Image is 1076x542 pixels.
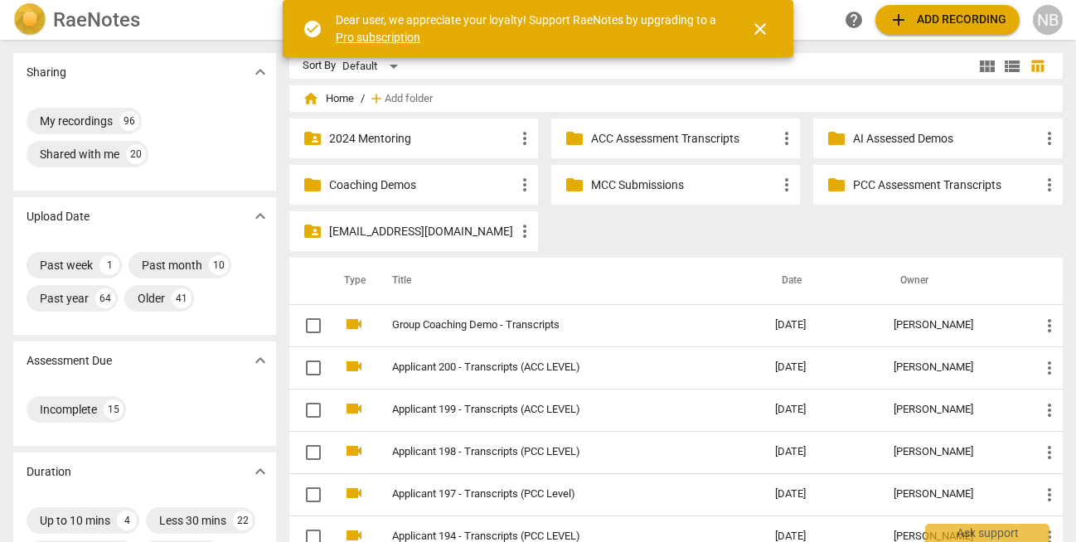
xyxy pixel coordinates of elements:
span: expand_more [250,62,270,82]
p: Upload Date [27,208,90,225]
button: NB [1033,5,1063,35]
p: Duration [27,463,71,481]
th: Type [331,258,372,304]
th: Date [762,258,880,304]
span: Add recording [889,10,1006,30]
span: Add folder [385,93,433,105]
span: more_vert [1040,128,1059,148]
a: Pro subscription [336,31,420,44]
p: Sharing [27,64,66,81]
span: folder_shared [303,221,322,241]
span: home [303,90,319,107]
a: Group Coaching Demo - Transcripts [392,319,715,331]
p: Assessment Due [27,352,112,370]
span: help [844,10,864,30]
div: [PERSON_NAME] [894,319,1013,331]
a: Applicant 200 - Transcripts (ACC LEVEL) [392,361,715,374]
p: MCC Submissions [591,177,777,194]
td: [DATE] [762,346,880,389]
span: more_vert [1040,316,1059,336]
div: Older [138,290,165,307]
div: Dear user, we appreciate your loyalty! Support RaeNotes by upgrading to a [336,12,720,46]
img: Logo [13,3,46,36]
a: Help [839,5,869,35]
span: videocam [344,483,364,503]
p: cate@canadacoachacademy.com [329,223,515,240]
div: 10 [209,255,229,275]
span: expand_more [250,351,270,370]
a: Applicant 198 - Transcripts (PCC LEVEL) [392,446,715,458]
span: Home [303,90,354,107]
span: more_vert [1040,400,1059,420]
span: videocam [344,314,364,334]
p: AI Assessed Demos [853,130,1039,148]
span: folder [565,175,584,195]
div: [PERSON_NAME] [894,488,1013,501]
div: Shared with me [40,146,119,162]
span: more_vert [1040,485,1059,505]
button: Table view [1025,54,1049,79]
span: more_vert [777,175,797,195]
td: [DATE] [762,473,880,515]
div: Past week [40,257,93,273]
p: PCC Assessment Transcripts [853,177,1039,194]
span: more_vert [777,128,797,148]
button: Tile view [975,54,1000,79]
span: expand_more [250,462,270,482]
div: 41 [172,288,191,308]
span: / [361,93,365,105]
span: folder [826,175,846,195]
div: 1 [99,255,119,275]
span: add [368,90,385,107]
p: Coaching Demos [329,177,515,194]
div: [PERSON_NAME] [894,404,1013,416]
button: Show more [248,204,273,229]
div: Up to 10 mins [40,512,110,529]
span: folder [303,175,322,195]
span: more_vert [1040,443,1059,462]
div: 4 [117,511,137,530]
span: view_module [977,56,997,76]
td: [DATE] [762,431,880,473]
span: folder [565,128,584,148]
div: [PERSON_NAME] [894,446,1013,458]
div: 15 [104,399,124,419]
span: more_vert [515,221,535,241]
div: [PERSON_NAME] [894,361,1013,374]
span: table_chart [1030,58,1045,74]
div: 64 [95,288,115,308]
td: [DATE] [762,304,880,346]
span: videocam [344,356,364,376]
button: Upload [875,5,1020,35]
div: Default [342,53,404,80]
span: folder [826,128,846,148]
p: 2024 Mentoring [329,130,515,148]
button: List view [1000,54,1025,79]
a: LogoRaeNotes [13,3,273,36]
div: Sort By [303,60,336,72]
div: Incomplete [40,401,97,418]
button: Show more [248,459,273,484]
div: My recordings [40,113,113,129]
div: Ask support [925,524,1049,542]
span: add [889,10,909,30]
div: 20 [126,144,146,164]
span: expand_more [250,206,270,226]
a: Applicant 197 - Transcripts (PCC Level) [392,488,715,501]
p: ACC Assessment Transcripts [591,130,777,148]
span: more_vert [515,175,535,195]
span: check_circle [303,19,322,39]
div: 96 [119,111,139,131]
span: view_list [1002,56,1022,76]
button: Close [740,9,780,49]
td: [DATE] [762,389,880,431]
span: close [750,19,770,39]
span: more_vert [1040,175,1059,195]
div: Past month [142,257,202,273]
button: Show more [248,348,273,373]
span: videocam [344,399,364,419]
div: Past year [40,290,89,307]
span: folder_shared [303,128,322,148]
span: more_vert [515,128,535,148]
